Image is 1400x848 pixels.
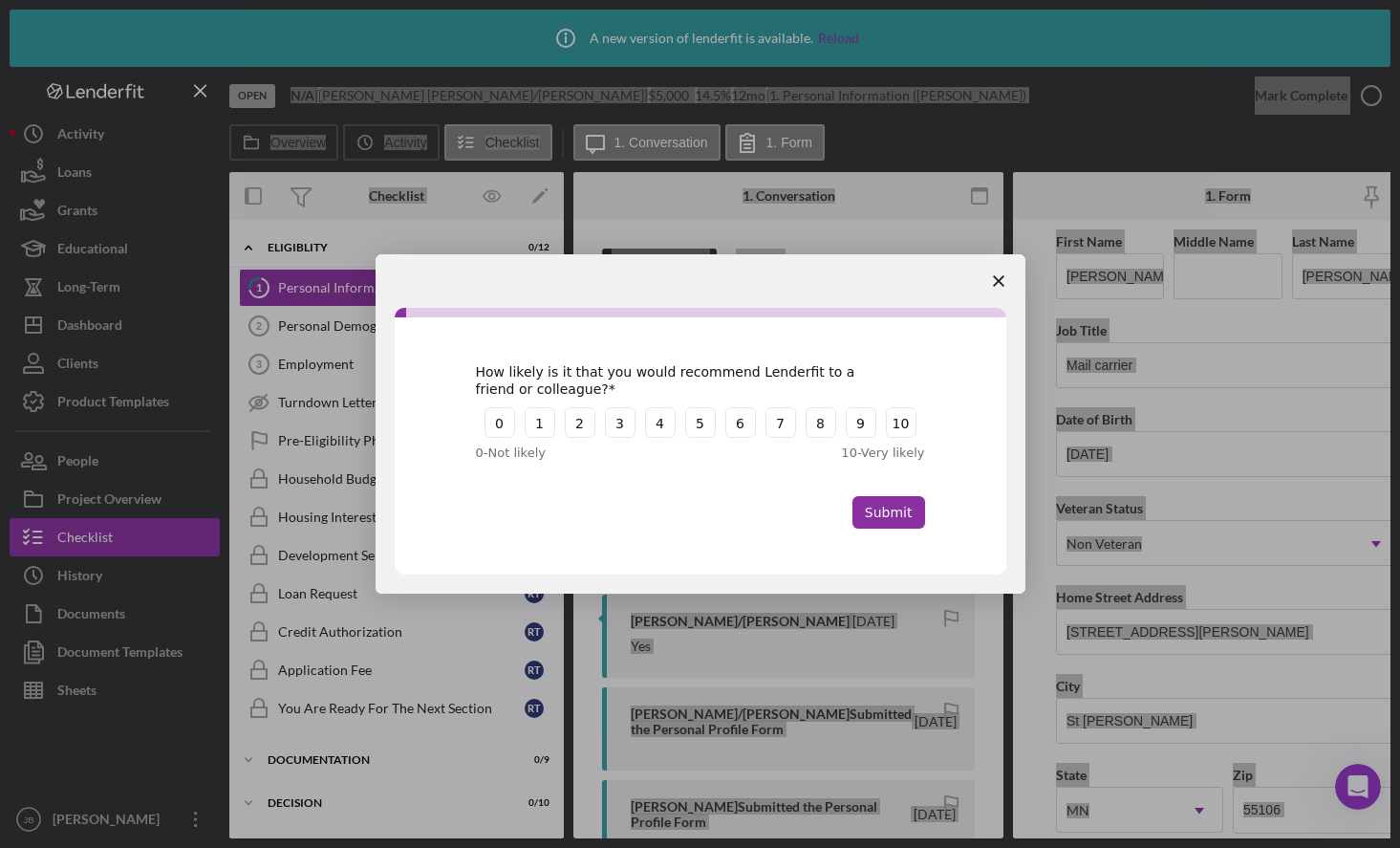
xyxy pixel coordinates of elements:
div: 10 - Very likely [753,444,925,463]
button: 1 [525,407,555,438]
button: 5 [685,407,716,438]
button: 9 [846,407,876,438]
button: 2 [565,407,595,438]
div: How likely is it that you would recommend Lenderfit to a friend or colleague? [476,363,896,398]
button: Submit [852,496,925,529]
div: 0 - Not likely [476,444,648,463]
button: 3 [605,407,635,438]
button: 7 [765,407,796,438]
button: 8 [806,407,836,438]
span: Close survey [972,254,1025,308]
button: 0 [485,407,515,438]
button: 10 [886,407,916,438]
button: 4 [645,407,676,438]
button: 6 [725,407,756,438]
